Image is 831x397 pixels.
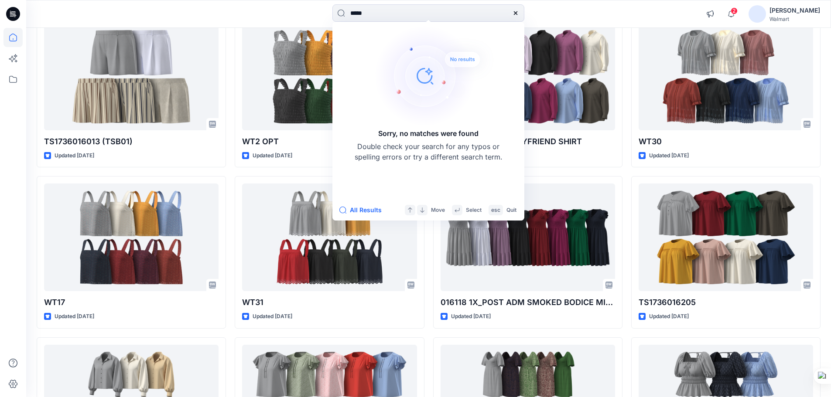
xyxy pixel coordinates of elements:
p: Updated [DATE] [649,312,689,321]
p: WT30 [639,136,813,148]
a: 016202 LINEN_TS BOYFRIEND SHIRT [441,23,615,130]
p: esc [491,206,500,215]
p: Quit [506,206,516,215]
a: WT17 [44,183,219,291]
p: TS1736016013 (TSB01) [44,136,219,148]
h5: Sorry, no matches were found [378,128,479,139]
a: TS1736016205 [639,183,813,291]
p: Move [431,206,445,215]
p: TS1736016205 [639,296,813,309]
p: WT2 OPT [242,136,417,148]
a: WT2 OPT [242,23,417,130]
div: [PERSON_NAME] [769,5,820,16]
p: Updated [DATE] [253,151,292,160]
img: avatar [749,5,766,23]
p: Double check your search for any typos or spelling errors or try a different search term. [354,141,503,162]
p: Updated [DATE] [55,312,94,321]
p: Select [466,206,482,215]
a: 016118 1X_POST ADM SMOKED BODICE MIDI DRESS [441,183,615,291]
img: Sorry, no matches were found [374,24,496,128]
p: Updated [DATE] [55,151,94,160]
button: All Results [339,205,387,215]
p: 016202 LINEN_TS BOYFRIEND SHIRT [441,136,615,148]
a: WT31 [242,183,417,291]
span: 2 [731,7,738,14]
p: WT31 [242,296,417,309]
div: Walmart [769,16,820,22]
a: TS1736016013 (TSB01) [44,23,219,130]
p: WT17 [44,296,219,309]
p: 016118 1X_POST ADM SMOKED BODICE MIDI DRESS [441,296,615,309]
p: Updated [DATE] [649,151,689,160]
p: Updated [DATE] [253,312,292,321]
a: WT30 [639,23,813,130]
p: Updated [DATE] [451,312,491,321]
